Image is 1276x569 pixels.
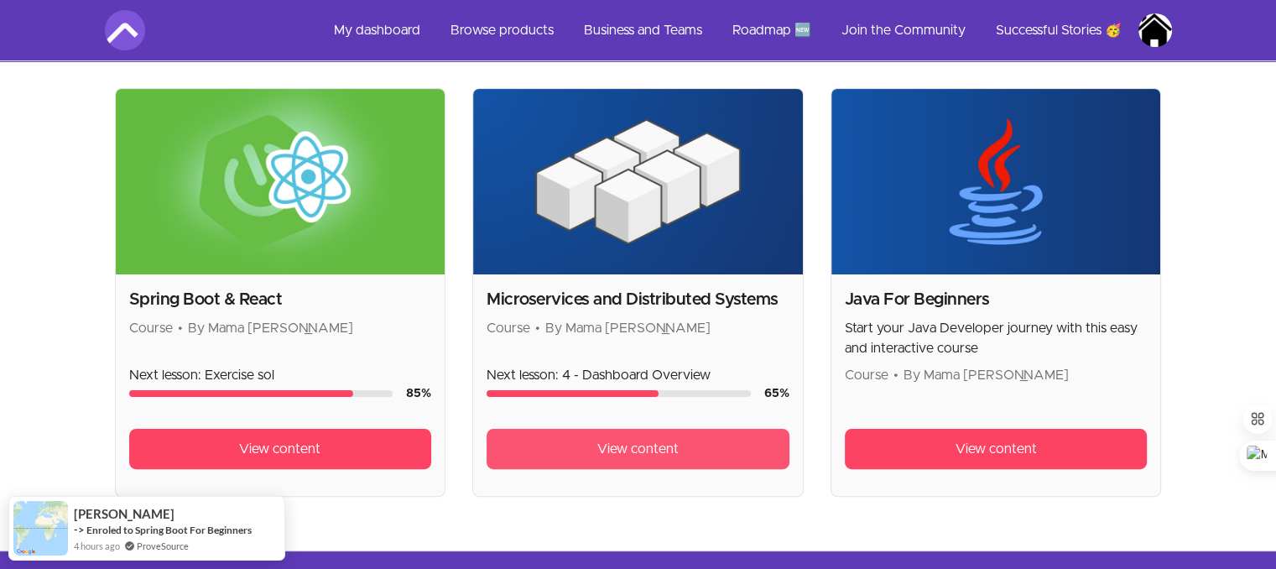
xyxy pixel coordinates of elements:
[893,368,898,382] span: •
[845,429,1148,469] a: View content
[570,10,716,50] a: Business and Teams
[320,10,434,50] a: My dashboard
[535,321,540,335] span: •
[437,10,567,50] a: Browse products
[473,89,803,274] img: Product image for Microservices and Distributed Systems
[129,288,432,311] h2: Spring Boot & React
[487,390,751,397] div: Course progress
[86,523,252,537] a: Enroled to Spring Boot For Beginners
[188,321,353,335] span: By Mama [PERSON_NAME]
[1138,13,1172,47] img: Profile image for Muhammad Faisal Imran Khan
[129,365,432,385] p: Next lesson: Exercise sol
[487,321,530,335] span: Course
[982,10,1135,50] a: Successful Stories 🥳
[764,388,789,399] span: 65 %
[719,10,825,50] a: Roadmap 🆕
[487,288,789,311] h2: Microservices and Distributed Systems
[239,439,320,459] span: View content
[74,539,120,553] span: 4 hours ago
[105,10,145,50] img: Amigoscode logo
[904,368,1069,382] span: By Mama [PERSON_NAME]
[845,288,1148,311] h2: Java For Beginners
[956,439,1037,459] span: View content
[845,368,888,382] span: Course
[845,318,1148,358] p: Start your Java Developer journey with this easy and interactive course
[129,321,173,335] span: Course
[828,10,979,50] a: Join the Community
[487,365,789,385] p: Next lesson: 4 - Dashboard Overview
[320,10,1172,50] nav: Main
[137,539,189,553] a: ProveSource
[129,390,393,397] div: Course progress
[597,439,679,459] span: View content
[74,507,174,521] span: [PERSON_NAME]
[116,89,445,274] img: Product image for Spring Boot & React
[178,321,183,335] span: •
[129,429,432,469] a: View content
[487,429,789,469] a: View content
[74,523,85,536] span: ->
[13,501,68,556] img: provesource social proof notification image
[406,388,431,399] span: 85 %
[545,321,711,335] span: By Mama [PERSON_NAME]
[831,89,1161,274] img: Product image for Java For Beginners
